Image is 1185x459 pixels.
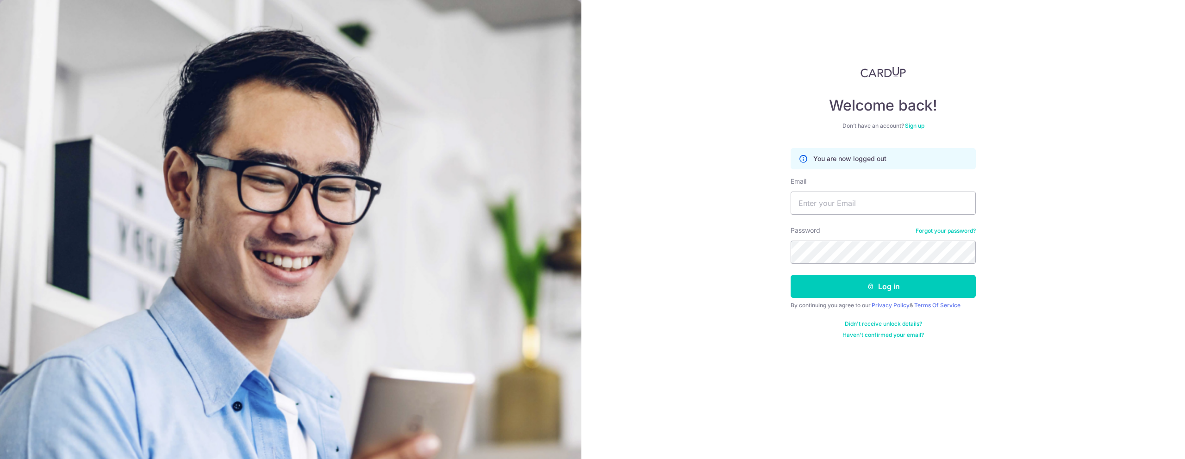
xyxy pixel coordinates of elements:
a: Terms Of Service [914,302,960,309]
a: Privacy Policy [872,302,910,309]
a: Forgot your password? [916,227,976,235]
div: Don’t have an account? [791,122,976,130]
img: CardUp Logo [861,67,906,78]
button: Log in [791,275,976,298]
h4: Welcome back! [791,96,976,115]
a: Sign up [905,122,924,129]
a: Didn't receive unlock details? [845,320,922,328]
p: You are now logged out [813,154,886,163]
a: Haven't confirmed your email? [842,331,924,339]
input: Enter your Email [791,192,976,215]
label: Password [791,226,820,235]
div: By continuing you agree to our & [791,302,976,309]
label: Email [791,177,806,186]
